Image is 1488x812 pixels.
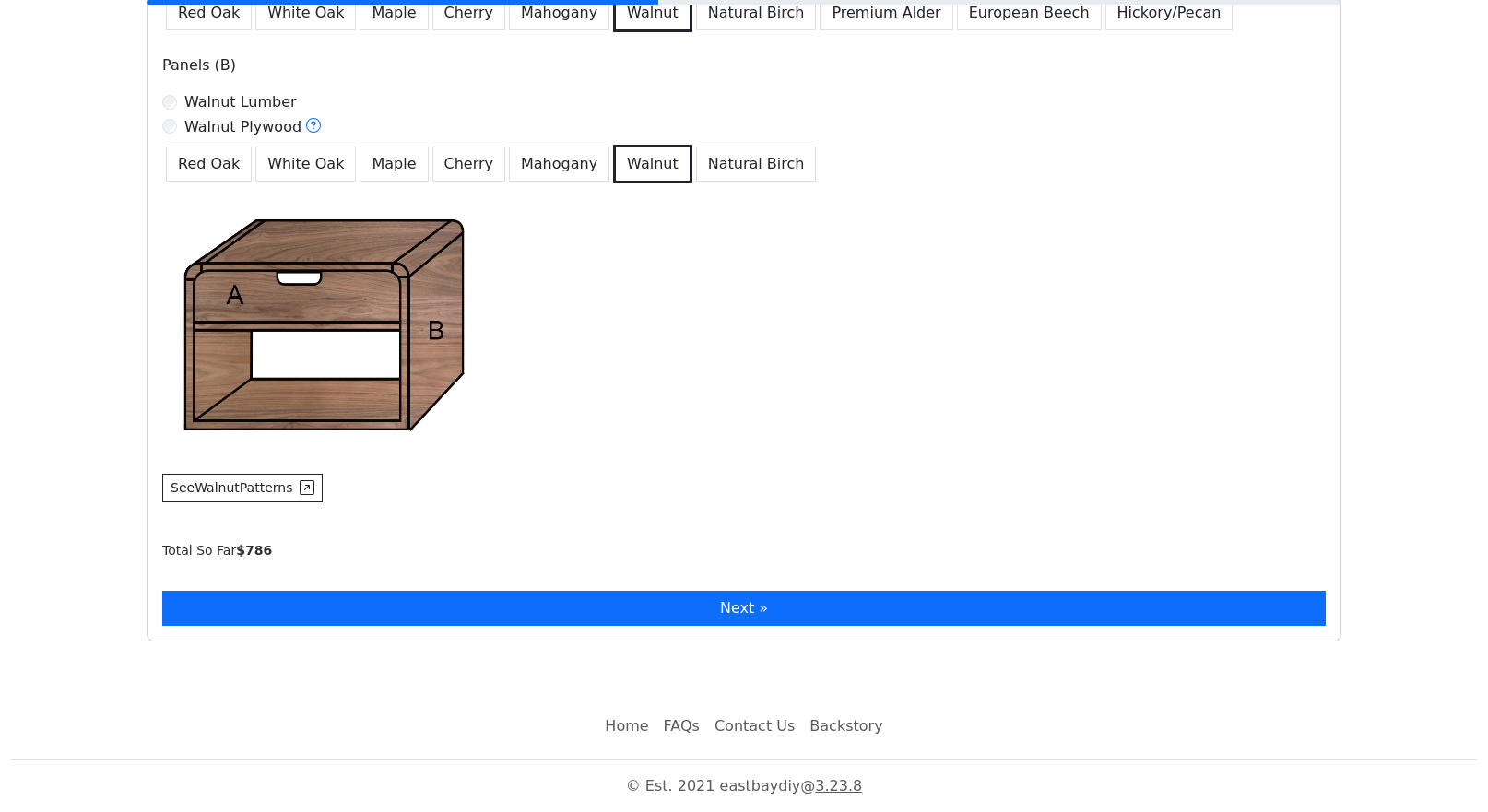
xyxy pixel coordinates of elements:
[162,206,485,442] img: Structure example - Stretchers(A)
[696,147,817,182] button: Natural Birch
[255,147,356,182] button: White Oak
[184,115,322,139] label: Walnut Plywood
[802,708,890,745] a: Backstory
[162,591,1326,626] button: Next »
[162,56,236,74] span: Panels (B)
[656,708,707,745] a: FAQs
[613,145,692,183] button: Walnut
[597,708,655,745] a: Home
[166,147,252,182] button: Red Oak
[162,474,323,502] button: SeeWalnutPatterns
[162,543,272,558] small: Total So Far
[360,147,428,182] button: Maple
[305,115,322,139] button: Walnut Plywood
[11,775,1477,797] p: © Est. 2021 eastbaydiy @
[432,147,506,182] button: Cherry
[815,777,862,794] a: 3.23.8
[707,708,802,745] a: Contact Us
[184,91,297,113] label: Walnut Lumber
[509,147,609,182] button: Mahogany
[236,543,272,558] b: $ 786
